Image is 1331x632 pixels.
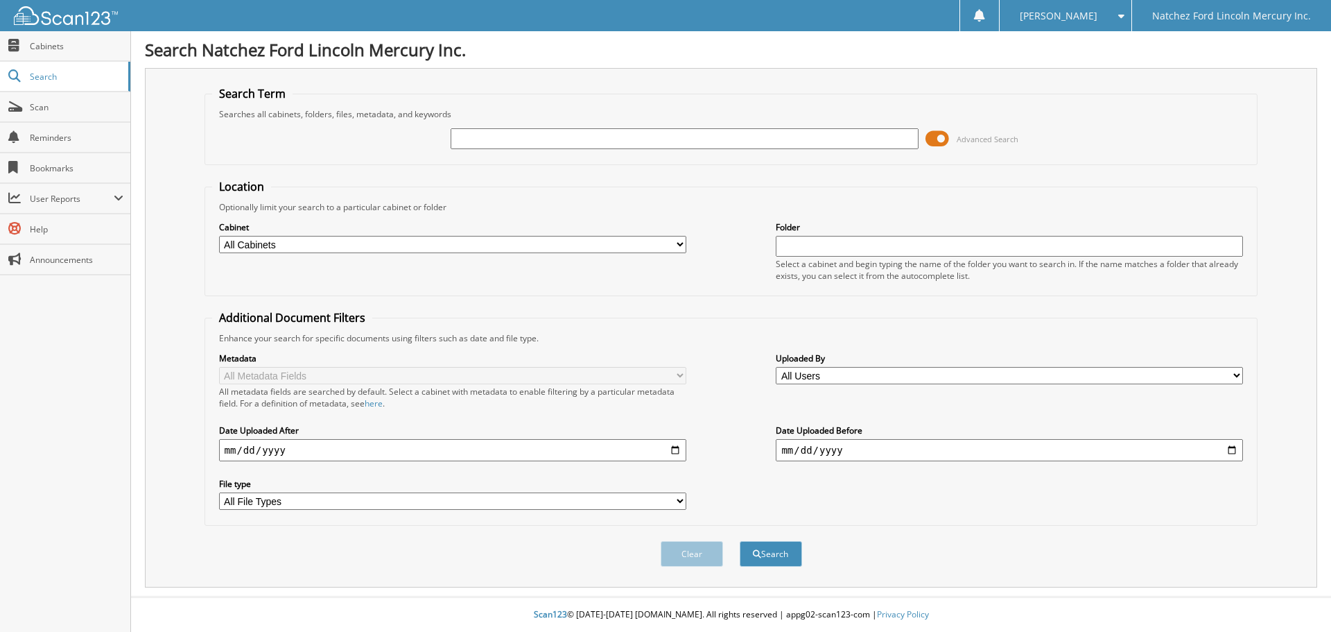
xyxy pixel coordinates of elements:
input: start [219,439,686,461]
img: scan123-logo-white.svg [14,6,118,25]
div: All metadata fields are searched by default. Select a cabinet with metadata to enable filtering b... [219,386,686,409]
a: Privacy Policy [877,608,929,620]
span: Bookmarks [30,162,123,174]
label: Folder [776,221,1243,233]
div: © [DATE]-[DATE] [DOMAIN_NAME]. All rights reserved | appg02-scan123-com | [131,598,1331,632]
legend: Additional Document Filters [212,310,372,325]
span: [PERSON_NAME] [1020,12,1097,20]
div: Optionally limit your search to a particular cabinet or folder [212,201,1251,213]
span: Help [30,223,123,235]
span: Scan123 [534,608,567,620]
span: Reminders [30,132,123,144]
legend: Search Term [212,86,293,101]
span: Natchez Ford Lincoln Mercury Inc. [1152,12,1311,20]
label: Date Uploaded Before [776,425,1243,436]
span: Search [30,71,121,83]
label: File type [219,478,686,490]
label: Uploaded By [776,352,1243,364]
label: Metadata [219,352,686,364]
label: Cabinet [219,221,686,233]
button: Search [740,541,802,567]
button: Clear [661,541,723,567]
span: Cabinets [30,40,123,52]
div: Enhance your search for specific documents using filters such as date and file type. [212,332,1251,344]
span: Scan [30,101,123,113]
iframe: Chat Widget [1262,565,1331,632]
div: Searches all cabinets, folders, files, metadata, and keywords [212,108,1251,120]
legend: Location [212,179,271,194]
label: Date Uploaded After [219,425,686,436]
span: Advanced Search [957,134,1018,144]
span: Announcements [30,254,123,266]
h1: Search Natchez Ford Lincoln Mercury Inc. [145,38,1317,61]
span: User Reports [30,193,114,205]
a: here [365,398,383,409]
input: end [776,439,1243,461]
div: Select a cabinet and begin typing the name of the folder you want to search in. If the name match... [776,258,1243,282]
